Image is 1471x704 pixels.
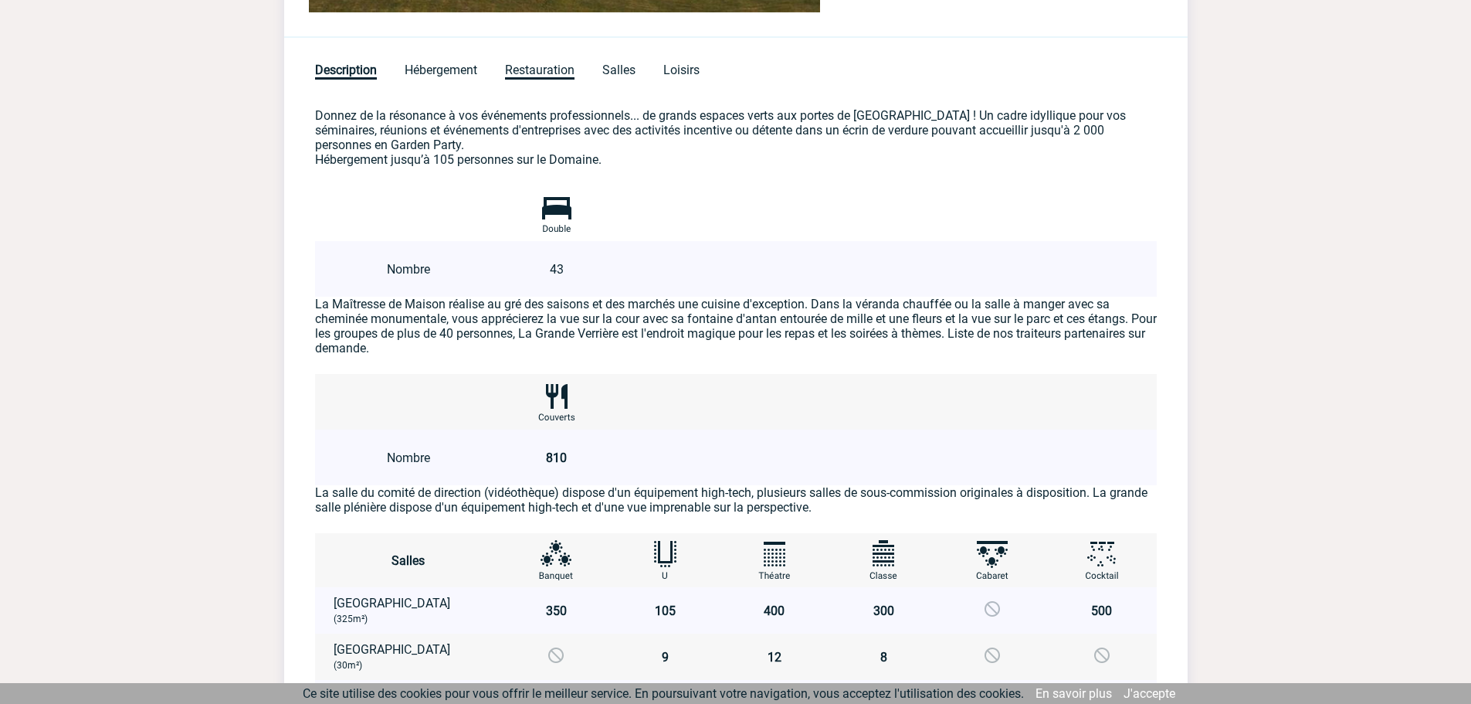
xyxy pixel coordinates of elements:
[829,634,937,680] td: 8
[502,430,612,485] td: 810
[611,634,720,680] td: 9
[334,660,362,671] span: (30m²)
[829,587,937,634] td: 300
[303,686,1024,701] span: Ce site utilise des cookies pour vous offrir le meilleur service. En poursuivant votre navigation...
[502,587,611,634] td: 350
[753,537,796,580] img: Théâtre
[1047,587,1156,634] td: 500
[720,587,829,634] td: 400
[334,614,368,624] span: (325m²)
[315,553,502,568] h5: Salles
[315,430,502,485] td: Nombre
[315,108,1157,152] p: Donnez de la résonance à vos événements professionnels... de grands espaces verts aux portes de [...
[1080,537,1124,580] img: Cocktail
[405,63,477,77] span: Hébergement
[602,63,636,77] span: Salles
[502,241,612,297] td: 43
[334,596,450,610] span: [GEOGRAPHIC_DATA]
[663,63,700,77] span: Loisirs
[1124,686,1175,701] a: J'accepte
[315,241,502,297] td: Nombre
[315,297,1157,355] p: La Maîtresse de Maison réalise au gré des saisons et des marchés une cuisine d'exception. Dans la...
[534,537,578,580] img: Banquet
[1035,686,1112,701] a: En savoir plus
[720,634,829,680] td: 12
[611,587,720,634] td: 105
[971,537,1014,580] img: Cabaret
[505,63,575,80] span: Restauration
[315,152,1157,167] p: Hébergement jusqu’à 105 personnes sur le Domaine.
[315,485,1157,515] p: La salle du comité de direction (vidéothèque) dispose d'un équipement high-tech, plusieurs salles...
[862,537,905,580] img: Classe
[643,537,686,580] img: U
[334,642,450,657] span: [GEOGRAPHIC_DATA]
[315,63,377,80] span: Description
